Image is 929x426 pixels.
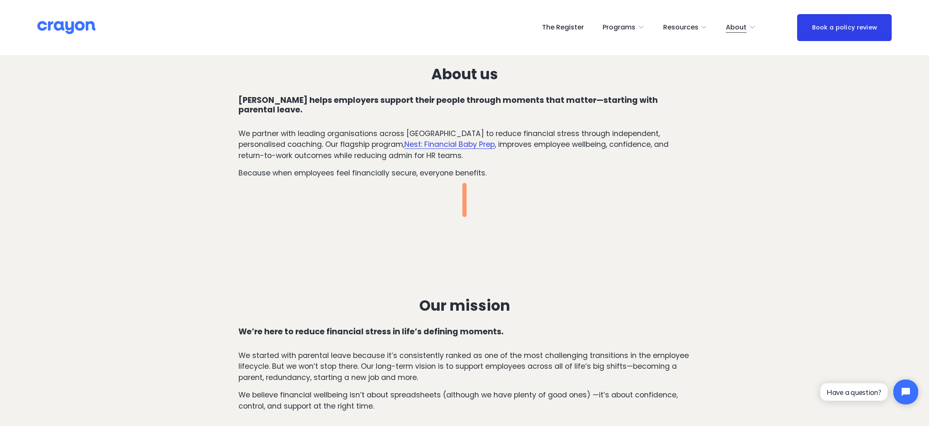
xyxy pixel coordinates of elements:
[603,21,644,34] a: folder dropdown
[603,22,635,34] span: Programs
[238,297,691,314] h3: Our mission
[663,22,698,34] span: Resources
[404,139,495,149] a: Nest: Financial Baby Prep
[813,372,925,411] iframe: Tidio Chat
[238,168,691,178] p: Because when employees feel financially secure, everyone benefits.
[238,389,691,411] p: We believe financial wellbeing isn’t about spreadsheets (although we have plenty of good ones) —i...
[238,350,691,383] p: We started with parental leave because it’s consistently ranked as one of the most challenging tr...
[726,21,756,34] a: folder dropdown
[797,14,892,41] a: Book a policy review
[542,21,584,34] a: The Register
[238,66,691,83] h3: About us
[663,21,708,34] a: folder dropdown
[238,128,691,161] p: We partner with leading organisations across [GEOGRAPHIC_DATA] to reduce financial stress through...
[37,20,95,35] img: Crayon
[238,95,659,115] strong: [PERSON_NAME] helps employers support their people through moments that matter—starting with pare...
[726,22,747,34] span: About
[238,327,691,337] h4: We’re here to reduce financial stress in life’s defining moments.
